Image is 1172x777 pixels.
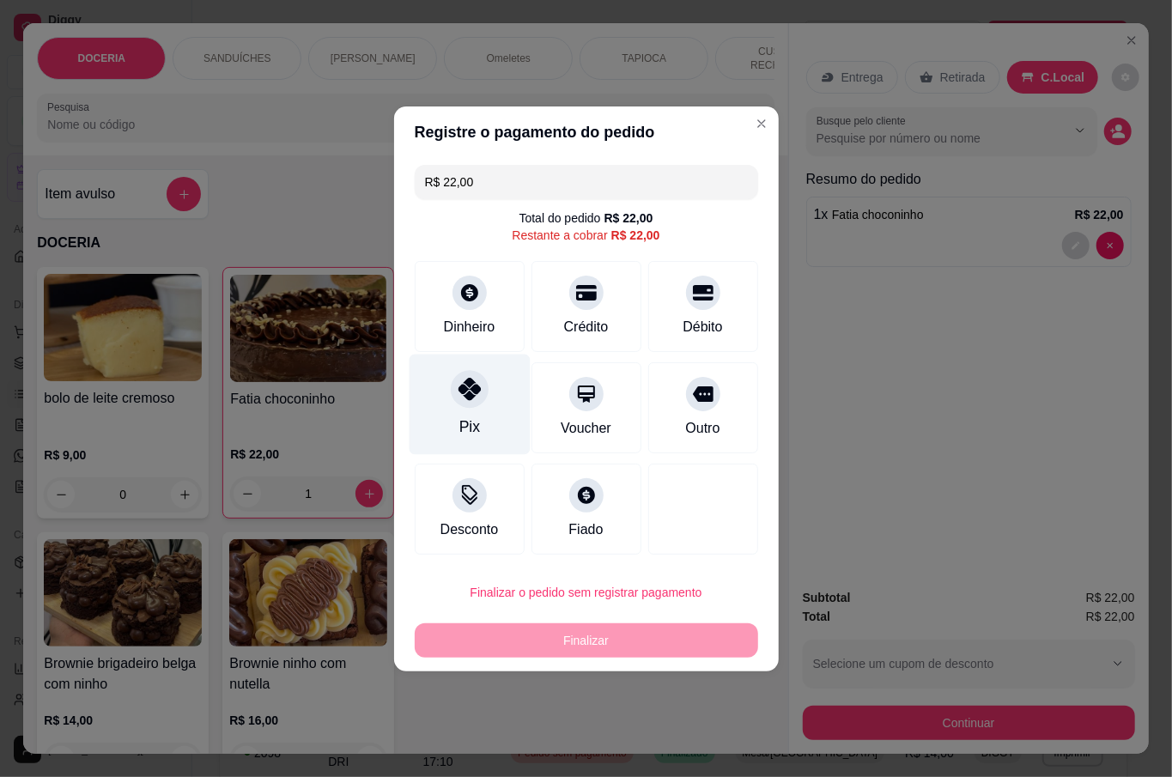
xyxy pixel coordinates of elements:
[512,227,659,244] div: Restante a cobrar
[394,106,779,158] header: Registre o pagamento do pedido
[415,575,758,610] button: Finalizar o pedido sem registrar pagamento
[568,519,603,540] div: Fiado
[440,519,499,540] div: Desconto
[748,110,775,137] button: Close
[604,209,653,227] div: R$ 22,00
[685,418,720,439] div: Outro
[425,165,748,199] input: Ex.: hambúrguer de cordeiro
[444,317,495,337] div: Dinheiro
[458,416,479,438] div: Pix
[683,317,722,337] div: Débito
[564,317,609,337] div: Crédito
[519,209,653,227] div: Total do pedido
[611,227,660,244] div: R$ 22,00
[561,418,611,439] div: Voucher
